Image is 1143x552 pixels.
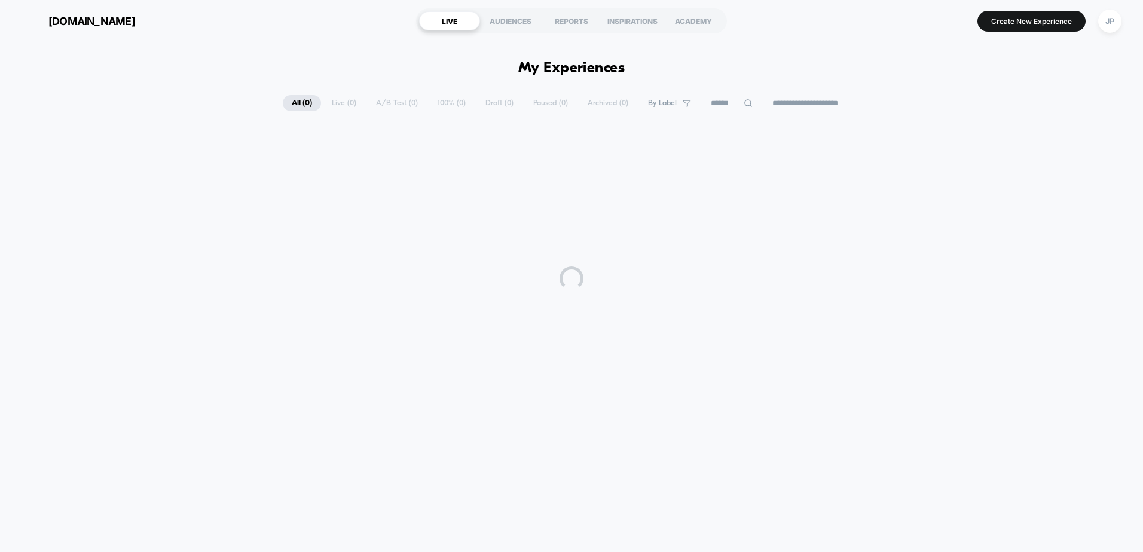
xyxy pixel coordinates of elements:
div: REPORTS [541,11,602,30]
span: All ( 0 ) [283,95,321,111]
button: JP [1095,9,1125,33]
div: LIVE [419,11,480,30]
h1: My Experiences [518,60,625,77]
div: JP [1098,10,1121,33]
div: ACADEMY [663,11,724,30]
div: AUDIENCES [480,11,541,30]
span: By Label [648,99,677,108]
div: INSPIRATIONS [602,11,663,30]
button: Create New Experience [977,11,1086,32]
button: [DOMAIN_NAME] [18,11,139,30]
span: [DOMAIN_NAME] [48,15,135,27]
